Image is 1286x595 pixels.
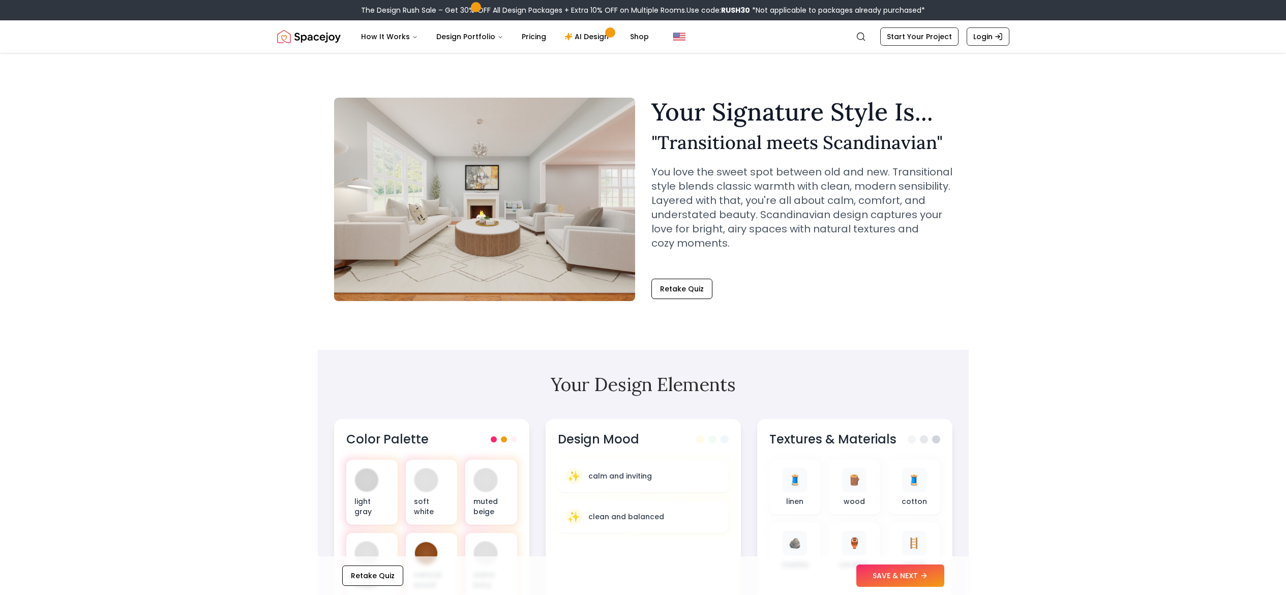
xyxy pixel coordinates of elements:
span: 🧵 [789,473,801,487]
h3: Textures & Materials [769,431,896,448]
h2: Your Design Elements [334,374,952,395]
img: Transitional meets Scandinavian Style Example [334,98,635,301]
a: AI Design [556,26,620,47]
h2: " Transitional meets Scandinavian " [651,132,952,153]
button: Retake Quiz [651,279,712,299]
p: wood [844,496,865,507]
div: The Design Rush Sale – Get 30% OFF All Design Packages + Extra 10% OFF on Multiple Rooms. [361,5,925,15]
nav: Global [277,20,1009,53]
span: ✨ [567,510,580,524]
span: 🧵 [908,473,920,487]
p: cotton [902,496,927,507]
h3: Color Palette [346,431,429,448]
span: 🪜 [908,536,920,550]
a: Pricing [514,26,554,47]
span: 🪨 [789,536,801,550]
span: ✨ [567,469,580,483]
a: Start Your Project [880,27,959,46]
p: soft white [414,496,449,517]
h1: Your Signature Style Is... [651,100,952,124]
img: Spacejoy Logo [277,26,341,47]
img: United States [673,31,685,43]
a: Shop [622,26,657,47]
p: You love the sweet spot between old and new. Transitional style blends classic warmth with clean,... [651,165,952,250]
span: 🪵 [848,473,861,487]
button: Retake Quiz [342,566,403,586]
p: calm and inviting [588,471,652,481]
button: SAVE & NEXT [856,564,944,587]
span: *Not applicable to packages already purchased* [750,5,925,15]
span: Use code: [686,5,750,15]
h3: Design Mood [558,431,639,448]
span: 🏺 [848,536,861,550]
button: How It Works [353,26,426,47]
nav: Main [353,26,657,47]
p: linen [786,496,803,507]
p: clean and balanced [588,512,664,522]
button: Design Portfolio [428,26,512,47]
b: RUSH30 [721,5,750,15]
a: Login [967,27,1009,46]
p: light gray [354,496,390,517]
a: Spacejoy [277,26,341,47]
p: muted beige [473,496,509,517]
